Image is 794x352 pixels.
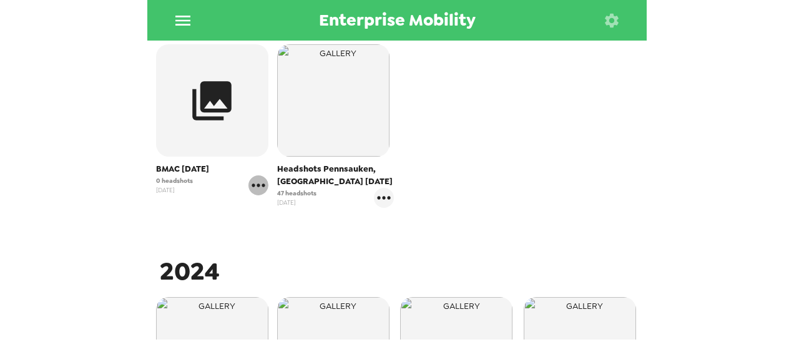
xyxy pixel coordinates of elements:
span: BMAC [DATE] [156,163,268,175]
span: 2024 [160,255,220,288]
span: 0 headshots [156,176,193,185]
span: 47 headshots [277,188,316,198]
span: [DATE] [277,198,316,207]
button: gallery menu [248,175,268,195]
img: gallery [277,44,390,157]
button: gallery menu [374,188,394,208]
span: Enterprise Mobility [319,12,476,29]
span: Headshots Pennsauken, [GEOGRAPHIC_DATA] [DATE] [277,163,395,188]
span: [DATE] [156,185,193,195]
